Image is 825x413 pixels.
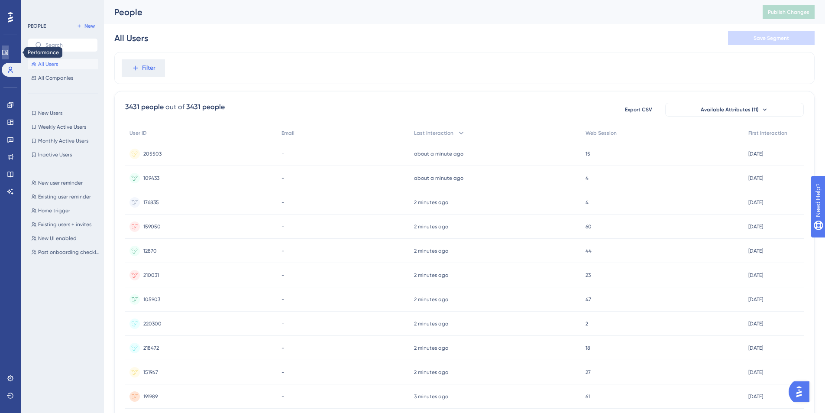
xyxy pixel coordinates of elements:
[28,192,103,202] button: Existing user reminder
[143,296,160,303] span: 105903
[28,219,103,230] button: Existing users + invites
[28,122,98,132] button: Weekly Active Users
[586,130,617,137] span: Web Session
[414,130,453,137] span: Last Interaction
[125,102,164,112] div: 3431 people
[143,175,159,182] span: 109433
[748,369,763,375] time: [DATE]
[74,21,98,31] button: New
[38,193,91,200] span: Existing user reminder
[748,345,763,351] time: [DATE]
[45,42,91,48] input: Search
[114,6,741,18] div: People
[617,103,660,117] button: Export CSV
[281,175,284,182] span: -
[143,247,157,254] span: 12870
[586,223,592,230] span: 60
[129,130,147,137] span: User ID
[143,393,158,400] span: 191989
[28,136,98,146] button: Monthly Active Users
[586,393,590,400] span: 61
[165,102,184,112] div: out of
[28,205,103,216] button: Home trigger
[38,249,100,256] span: Post onboarding checklist segment
[84,23,95,29] span: New
[789,379,815,405] iframe: UserGuiding AI Assistant Launcher
[28,178,103,188] button: New user reminder
[586,150,590,157] span: 15
[143,272,159,279] span: 210031
[281,296,284,303] span: -
[586,247,592,254] span: 44
[414,175,463,181] time: about a minute ago
[414,296,448,302] time: 2 minutes ago
[38,61,58,68] span: All Users
[281,150,284,157] span: -
[38,235,77,242] span: New UI enabled
[754,35,789,42] span: Save Segment
[586,272,591,279] span: 23
[748,248,763,254] time: [DATE]
[38,207,70,214] span: Home trigger
[143,223,161,230] span: 159050
[143,320,162,327] span: 220300
[28,247,103,257] button: Post onboarding checklist segment
[748,321,763,327] time: [DATE]
[414,248,448,254] time: 2 minutes ago
[38,137,88,144] span: Monthly Active Users
[586,296,591,303] span: 47
[586,345,590,351] span: 18
[28,108,98,118] button: New Users
[28,233,103,244] button: New UI enabled
[586,369,591,376] span: 27
[122,59,165,77] button: Filter
[143,150,162,157] span: 205503
[414,272,448,278] time: 2 minutes ago
[281,272,284,279] span: -
[748,393,763,400] time: [DATE]
[28,73,98,83] button: All Companies
[748,199,763,205] time: [DATE]
[143,369,158,376] span: 151947
[586,175,589,182] span: 4
[28,59,98,69] button: All Users
[748,224,763,230] time: [DATE]
[414,224,448,230] time: 2 minutes ago
[728,31,815,45] button: Save Segment
[281,345,284,351] span: -
[748,151,763,157] time: [DATE]
[414,393,448,400] time: 3 minutes ago
[281,320,284,327] span: -
[281,130,294,137] span: Email
[28,23,46,29] div: PEOPLE
[186,102,225,112] div: 3431 people
[38,124,86,130] span: Weekly Active Users
[414,199,448,205] time: 2 minutes ago
[414,369,448,375] time: 2 minutes ago
[748,130,787,137] span: First Interaction
[114,32,148,44] div: All Users
[281,393,284,400] span: -
[586,320,588,327] span: 2
[38,179,83,186] span: New user reminder
[414,151,463,157] time: about a minute ago
[665,103,804,117] button: Available Attributes (11)
[701,106,759,113] span: Available Attributes (11)
[38,75,73,81] span: All Companies
[142,63,155,73] span: Filter
[28,150,98,160] button: Inactive Users
[38,151,72,158] span: Inactive Users
[414,345,448,351] time: 2 minutes ago
[281,247,284,254] span: -
[281,369,284,376] span: -
[281,223,284,230] span: -
[586,199,589,206] span: 4
[748,296,763,302] time: [DATE]
[748,175,763,181] time: [DATE]
[625,106,652,113] span: Export CSV
[38,221,91,228] span: Existing users + invites
[38,110,62,117] span: New Users
[768,9,809,16] span: Publish Changes
[748,272,763,278] time: [DATE]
